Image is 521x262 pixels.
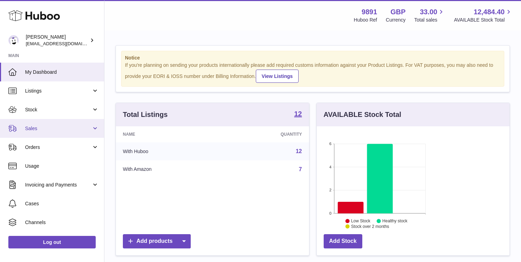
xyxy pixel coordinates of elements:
text: 0 [329,211,331,215]
span: Listings [25,88,92,94]
span: Total sales [414,17,445,23]
span: [EMAIL_ADDRESS][DOMAIN_NAME] [26,41,102,46]
span: Channels [25,219,99,226]
span: AVAILABLE Stock Total [454,17,513,23]
h3: Total Listings [123,110,168,119]
a: View Listings [256,70,299,83]
a: Add products [123,234,191,248]
td: With Huboo [116,142,221,160]
a: 33.00 Total sales [414,7,445,23]
span: My Dashboard [25,69,99,76]
text: 6 [329,142,331,146]
strong: Notice [125,55,500,61]
span: Sales [25,125,92,132]
a: Log out [8,236,96,248]
span: Usage [25,163,99,169]
h3: AVAILABLE Stock Total [324,110,401,119]
span: Orders [25,144,92,151]
span: Stock [25,106,92,113]
text: Low Stock [351,219,370,223]
text: Stock over 2 months [351,224,389,229]
text: 2 [329,188,331,192]
a: 7 [299,166,302,172]
a: Add Stock [324,234,362,248]
span: 12,484.40 [474,7,505,17]
a: 12 [296,148,302,154]
td: With Amazon [116,160,221,178]
text: 4 [329,165,331,169]
div: [PERSON_NAME] [26,34,88,47]
strong: 9891 [362,7,377,17]
strong: 12 [294,110,302,117]
th: Quantity [221,126,309,142]
a: 12 [294,110,302,119]
strong: GBP [390,7,405,17]
div: Huboo Ref [354,17,377,23]
th: Name [116,126,221,142]
div: Currency [386,17,406,23]
span: Cases [25,200,99,207]
text: Healthy stock [382,219,408,223]
span: Invoicing and Payments [25,182,92,188]
span: 33.00 [420,7,437,17]
div: If you're planning on sending your products internationally please add required customs informati... [125,62,500,83]
a: 12,484.40 AVAILABLE Stock Total [454,7,513,23]
img: ro@thebitterclub.co.uk [8,35,19,46]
